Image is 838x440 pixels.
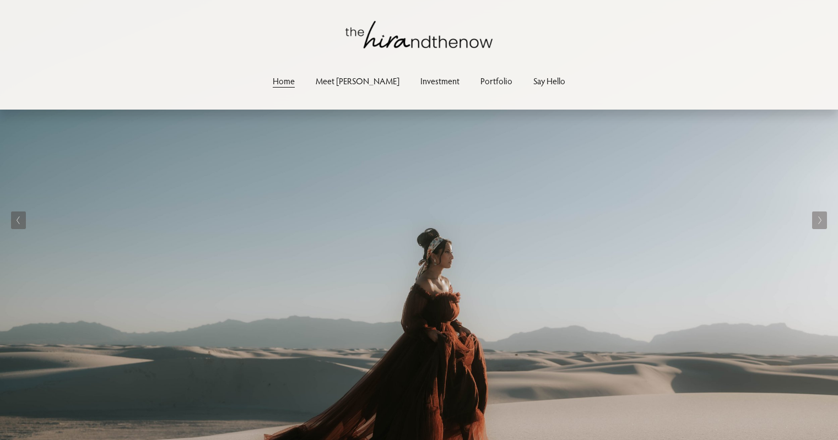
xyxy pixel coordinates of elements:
[420,74,459,89] a: Investment
[345,21,493,48] img: thehirandthenow
[11,211,26,229] button: Previous Slide
[316,74,399,89] a: Meet [PERSON_NAME]
[273,74,295,89] a: Home
[812,211,827,229] button: Next Slide
[480,74,512,89] a: Portfolio
[533,74,565,89] a: Say Hello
